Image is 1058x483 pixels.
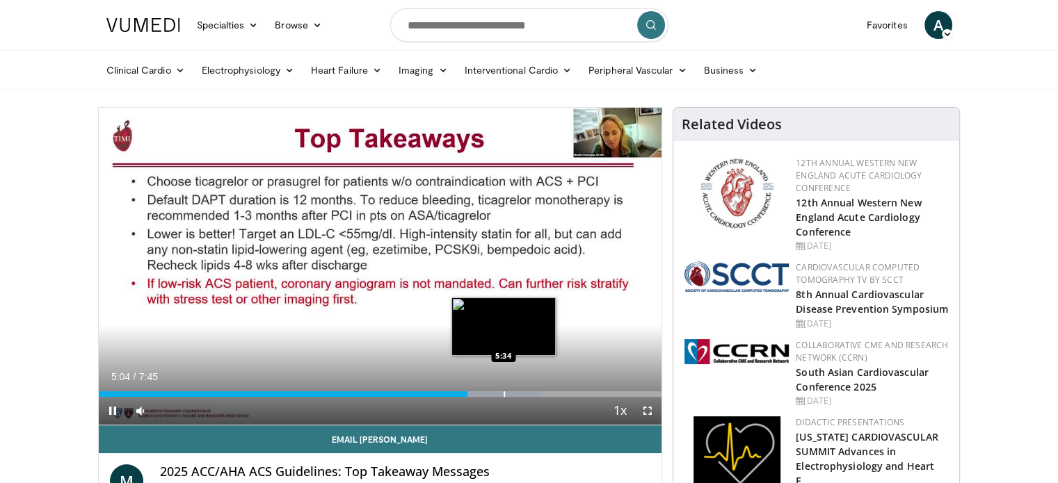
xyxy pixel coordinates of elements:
[796,366,929,393] a: South Asian Cardiovascular Conference 2025
[606,397,634,425] button: Playback Rate
[160,464,651,480] h4: 2025 ACC/AHA ACS Guidelines: Top Takeaway Messages
[106,18,180,32] img: VuMedi Logo
[193,56,303,84] a: Electrophysiology
[698,157,776,230] img: 0954f259-7907-4053-a817-32a96463ecc8.png.150x105_q85_autocrop_double_scale_upscale_version-0.2.png
[111,371,130,382] span: 5:04
[796,318,948,330] div: [DATE]
[127,397,154,425] button: Mute
[99,391,662,397] div: Progress Bar
[682,116,782,133] h4: Related Videos
[796,157,922,194] a: 12th Annual Western New England Acute Cardiology Conference
[684,339,789,364] img: a04ee3ba-8487-4636-b0fb-5e8d268f3737.png.150x105_q85_autocrop_double_scale_upscale_version-0.2.png
[456,56,581,84] a: Interventional Cardio
[924,11,952,39] a: A
[796,240,948,252] div: [DATE]
[580,56,695,84] a: Peripheral Vascular
[99,108,662,425] video-js: Video Player
[684,261,789,292] img: 51a70120-4f25-49cc-93a4-67582377e75f.png.150x105_q85_autocrop_double_scale_upscale_version-0.2.png
[451,297,556,356] img: image.jpeg
[796,261,920,286] a: Cardiovascular Computed Tomography TV by SCCT
[303,56,390,84] a: Heart Failure
[796,416,948,429] div: Didactic Presentations
[189,11,267,39] a: Specialties
[695,56,766,84] a: Business
[390,8,668,42] input: Search topics, interventions
[390,56,456,84] a: Imaging
[99,397,127,425] button: Pause
[98,56,193,84] a: Clinical Cardio
[266,11,330,39] a: Browse
[796,395,948,407] div: [DATE]
[139,371,158,382] span: 7:45
[796,288,948,316] a: 8th Annual Cardiovascular Disease Prevention Symposium
[796,196,921,238] a: 12th Annual Western New England Acute Cardiology Conference
[134,371,136,382] span: /
[858,11,916,39] a: Favorites
[634,397,662,425] button: Fullscreen
[99,425,662,453] a: Email [PERSON_NAME]
[796,339,948,363] a: Collaborative CME and Research Network (CCRN)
